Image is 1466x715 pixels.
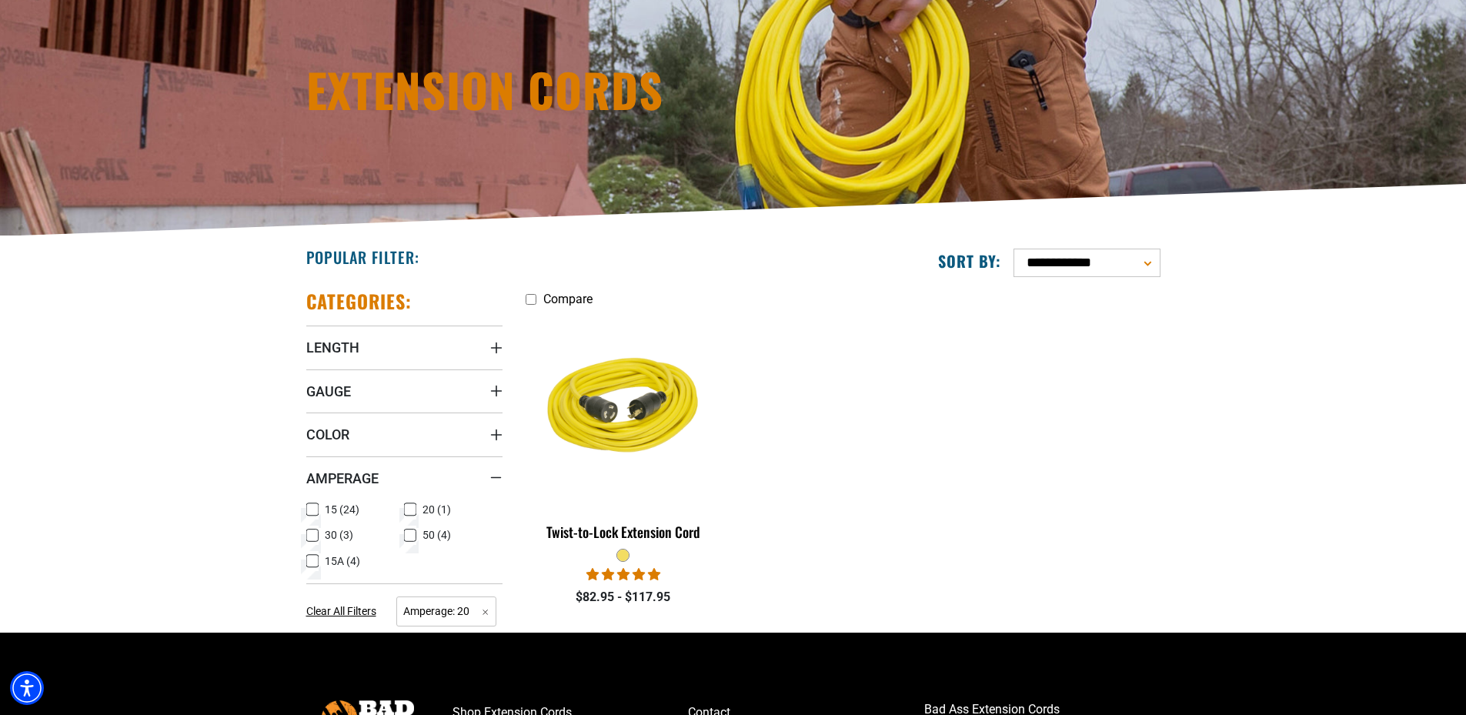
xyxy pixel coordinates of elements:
summary: Length [306,326,503,369]
span: 5.00 stars [586,567,660,582]
h1: Extension Cords [306,66,868,112]
a: yellow Twist-to-Lock Extension Cord [526,314,722,548]
div: Twist-to-Lock Extension Cord [526,525,722,539]
span: 30 (3) [325,530,353,540]
span: 15 (24) [325,504,359,515]
a: Amperage: 20 [396,603,496,618]
h2: Popular Filter: [306,247,419,267]
div: Accessibility Menu [10,671,44,705]
span: Length [306,339,359,356]
span: Amperage [306,469,379,487]
summary: Gauge [306,369,503,413]
span: 50 (4) [422,530,451,540]
span: Clear All Filters [306,605,376,617]
h2: Categories: [306,289,412,313]
span: Compare [543,292,593,306]
span: Amperage: 20 [396,596,496,626]
span: 15A (4) [325,556,360,566]
a: Clear All Filters [306,603,382,620]
span: Color [306,426,349,443]
summary: Amperage [306,456,503,499]
span: Gauge [306,383,351,400]
span: 20 (1) [422,504,451,515]
label: Sort by: [938,251,1001,271]
summary: Color [306,413,503,456]
div: $82.95 - $117.95 [526,588,722,606]
img: yellow [526,322,720,499]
